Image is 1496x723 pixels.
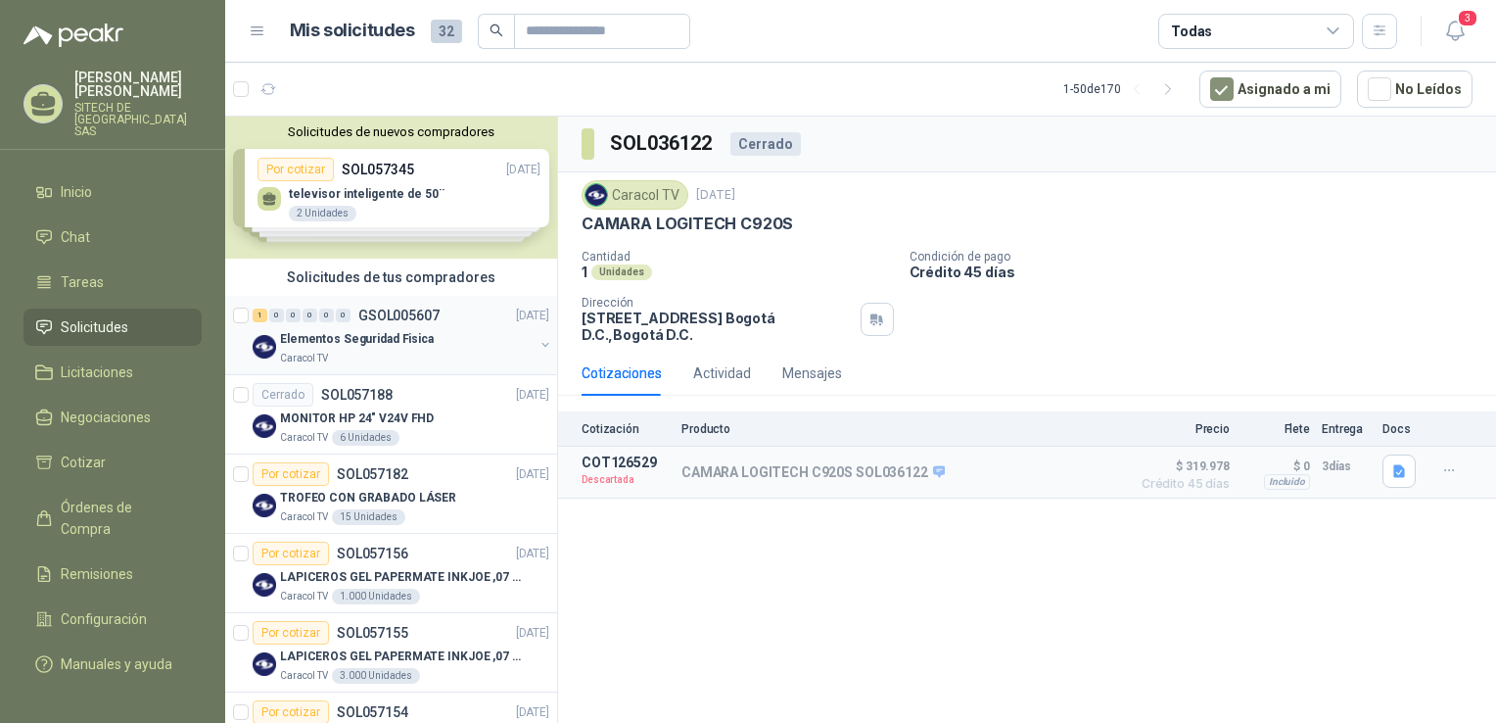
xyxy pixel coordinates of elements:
[23,489,202,548] a: Órdenes de Compra
[61,653,172,675] span: Manuales y ayuda
[321,388,393,402] p: SOL057188
[337,626,408,640] p: SOL057155
[61,608,147,630] span: Configuración
[23,309,202,346] a: Solicitudes
[1132,455,1230,478] span: $ 319.978
[61,361,133,383] span: Licitaciones
[61,316,128,338] span: Solicitudes
[337,547,408,560] p: SOL057156
[253,494,276,517] img: Company Logo
[332,668,420,684] div: 3.000 Unidades
[1132,422,1230,436] p: Precio
[253,383,313,407] div: Cerrado
[253,573,276,597] img: Company Logo
[582,250,894,264] p: Cantidad
[280,410,434,428] p: MONITOR HP 24" V24V FHD
[1132,478,1230,490] span: Crédito 45 días
[1382,422,1422,436] p: Docs
[303,309,317,322] div: 0
[280,589,328,604] p: Caracol TV
[280,351,328,366] p: Caracol TV
[61,271,104,293] span: Tareas
[582,214,793,234] p: CAMARA LOGITECH C920S
[280,648,524,666] p: LAPICEROS GEL PAPERMATE INKJOE ,07 1 LOGO 1 TINTA
[910,250,1489,264] p: Condición de pago
[23,264,202,301] a: Tareas
[591,265,652,280] div: Unidades
[253,414,276,438] img: Company Logo
[582,310,853,343] p: [STREET_ADDRESS] Bogotá D.C. , Bogotá D.C.
[269,309,284,322] div: 0
[61,407,151,428] span: Negociaciones
[337,705,408,719] p: SOL057154
[332,509,405,525] div: 15 Unidades
[253,304,553,366] a: 1 0 0 0 0 0 GSOL005607[DATE] Company LogoElementos Seguridad FisicaCaracol TV
[61,181,92,203] span: Inicio
[516,703,549,722] p: [DATE]
[490,24,503,37] span: search
[582,264,587,280] p: 1
[1264,474,1310,490] div: Incluido
[61,226,90,248] span: Chat
[358,309,440,322] p: GSOL005607
[516,465,549,484] p: [DATE]
[253,542,329,565] div: Por cotizar
[582,422,670,436] p: Cotización
[23,24,123,47] img: Logo peakr
[23,173,202,211] a: Inicio
[1199,71,1341,108] button: Asignado a mi
[336,309,351,322] div: 0
[1171,21,1212,42] div: Todas
[280,568,524,587] p: LAPICEROS GEL PAPERMATE INKJOE ,07 1 LOGO 1 TINTA
[61,497,183,540] span: Órdenes de Compra
[782,362,842,384] div: Mensajes
[253,621,329,645] div: Por cotizar
[582,470,670,490] p: Descartada
[280,509,328,525] p: Caracol TV
[23,354,202,391] a: Licitaciones
[1437,14,1473,49] button: 3
[225,375,557,455] a: CerradoSOL057188[DATE] Company LogoMONITOR HP 24" V24V FHDCaracol TV6 Unidades
[696,186,735,205] p: [DATE]
[516,545,549,563] p: [DATE]
[61,563,133,585] span: Remisiones
[1322,455,1371,478] p: 3 días
[582,455,670,470] p: COT126529
[582,296,853,310] p: Dirección
[693,362,751,384] div: Actividad
[610,128,715,159] h3: SOL036122
[337,467,408,481] p: SOL057182
[225,117,557,259] div: Solicitudes de nuevos compradoresPor cotizarSOL057345[DATE] televisor inteligente de 50¨2 Unidade...
[681,422,1120,436] p: Producto
[1241,455,1310,478] p: $ 0
[582,180,688,210] div: Caracol TV
[290,17,415,45] h1: Mis solicitudes
[431,20,462,43] span: 32
[253,335,276,359] img: Company Logo
[730,132,801,156] div: Cerrado
[516,386,549,405] p: [DATE]
[253,309,267,322] div: 1
[280,430,328,446] p: Caracol TV
[1457,9,1478,27] span: 3
[23,218,202,256] a: Chat
[23,601,202,638] a: Configuración
[23,399,202,436] a: Negociaciones
[253,462,329,486] div: Por cotizar
[74,102,202,137] p: SITECH DE [GEOGRAPHIC_DATA] SAS
[1063,73,1184,105] div: 1 - 50 de 170
[74,71,202,98] p: [PERSON_NAME] [PERSON_NAME]
[1322,422,1371,436] p: Entrega
[516,307,549,325] p: [DATE]
[910,264,1489,280] p: Crédito 45 días
[61,452,106,473] span: Cotizar
[253,652,276,676] img: Company Logo
[1357,71,1473,108] button: No Leídos
[280,668,328,684] p: Caracol TV
[225,455,557,534] a: Por cotizarSOL057182[DATE] Company LogoTROFEO CON GRABADO LÁSERCaracol TV15 Unidades
[280,330,434,349] p: Elementos Seguridad Fisica
[225,613,557,693] a: Por cotizarSOL057155[DATE] Company LogoLAPICEROS GEL PAPERMATE INKJOE ,07 1 LOGO 1 TINTACaracol T...
[233,124,549,139] button: Solicitudes de nuevos compradores
[280,489,456,507] p: TROFEO CON GRABADO LÁSER
[225,534,557,613] a: Por cotizarSOL057156[DATE] Company LogoLAPICEROS GEL PAPERMATE INKJOE ,07 1 LOGO 1 TINTACaracol T...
